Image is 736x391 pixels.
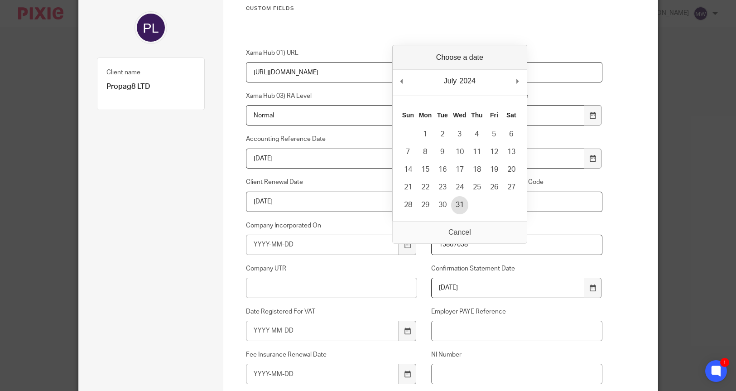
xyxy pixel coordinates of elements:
[486,179,503,196] button: 26
[451,161,468,179] button: 17
[431,278,584,298] input: YYYY-MM-DD
[431,350,602,359] label: NI Number
[246,321,399,341] input: YYYY-MM-DD
[246,264,417,273] label: Company UTR
[431,264,602,273] label: Confirmation Statement Date
[434,161,451,179] button: 16
[431,221,602,230] label: Company Reg. No.
[246,48,417,58] label: Xama Hub 01) URL
[135,11,167,44] img: svg%3E
[417,143,434,161] button: 8
[451,179,468,196] button: 24
[246,221,417,230] label: Company Incorporated On
[402,111,414,119] abbr: Sunday
[246,192,399,212] input: YYYY-MM-DD
[246,135,417,144] label: Accounting Reference Date
[451,143,468,161] button: 10
[486,161,503,179] button: 19
[246,178,417,187] label: Client Renewal Date
[451,196,468,214] button: 31
[468,143,486,161] button: 11
[417,126,434,143] button: 1
[503,143,520,161] button: 13
[246,92,417,101] label: Xama Hub 03) RA Level
[503,179,520,196] button: 27
[246,235,399,255] input: Use the arrow keys to pick a date
[503,126,520,143] button: 6
[437,111,448,119] abbr: Tuesday
[486,143,503,161] button: 12
[458,74,477,88] div: 2024
[468,126,486,143] button: 4
[720,358,729,367] div: 1
[468,179,486,196] button: 25
[490,111,498,119] abbr: Friday
[246,350,417,359] label: Fee Insurance Renewal Date
[106,68,140,77] label: Client name
[434,126,451,143] button: 2
[451,126,468,143] button: 3
[246,307,417,316] label: Date Registered For VAT
[399,196,417,214] button: 28
[443,74,458,88] div: July
[434,179,451,196] button: 23
[399,179,417,196] button: 21
[417,161,434,179] button: 15
[417,196,434,214] button: 29
[486,126,503,143] button: 5
[397,74,406,88] button: Previous Month
[399,161,417,179] button: 14
[246,364,399,384] input: YYYY-MM-DD
[503,161,520,179] button: 20
[468,161,486,179] button: 18
[431,307,602,316] label: Employer PAYE Reference
[506,111,516,119] abbr: Saturday
[399,143,417,161] button: 7
[453,111,466,119] abbr: Wednesday
[419,111,432,119] abbr: Monday
[471,111,482,119] abbr: Thursday
[246,5,602,12] h3: Custom fields
[106,82,196,92] p: Propag8 LTD
[434,143,451,161] button: 9
[417,179,434,196] button: 22
[246,149,399,169] input: YYYY-MM-DD
[434,196,451,214] button: 30
[513,74,522,88] button: Next Month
